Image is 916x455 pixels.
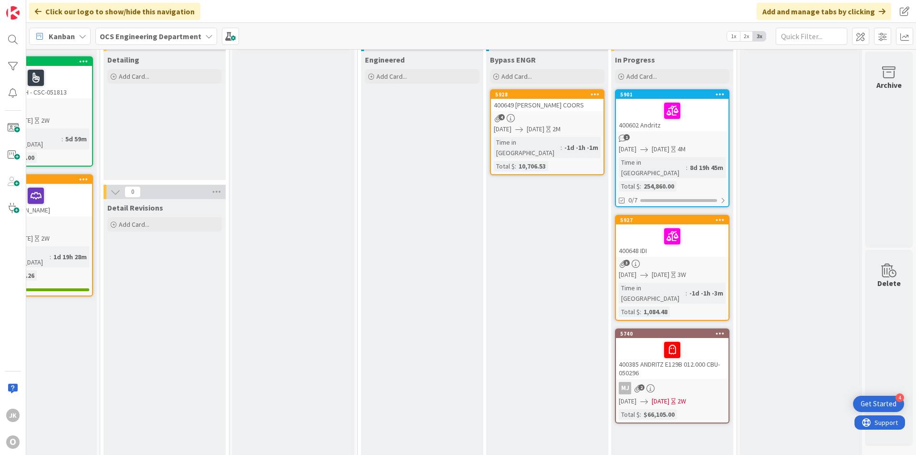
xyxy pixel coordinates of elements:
span: : [686,288,687,298]
div: Time in [GEOGRAPHIC_DATA] [619,283,686,304]
span: Add Card... [626,72,657,81]
div: 3W [677,270,686,280]
span: [DATE] [652,144,669,154]
span: : [640,409,641,420]
span: : [640,307,641,317]
div: 5901 [616,90,729,99]
a: 5901400602 Andritz[DATE][DATE]4MTime in [GEOGRAPHIC_DATA]:8d 19h 45mTotal $:254,860.000/7 [615,89,729,207]
a: 5740400385 ANDRITZ E129B 012.000 CBU- 050296MJ[DATE][DATE]2WTotal $:$66,105.00 [615,328,729,423]
span: In Progress [615,55,655,64]
div: -1d -1h -1m [562,142,601,153]
span: : [561,142,562,153]
span: : [686,162,687,173]
span: 3 [624,260,630,266]
span: Add Card... [376,72,407,81]
div: 254,860.00 [641,181,677,191]
span: 1 [624,134,630,140]
div: Delete [877,277,901,289]
div: Add and manage tabs by clicking [757,3,891,20]
div: $66,105.00 [641,409,677,420]
span: : [50,252,51,262]
div: 2M [552,124,561,134]
div: Open Get Started checklist, remaining modules: 4 [853,396,904,412]
div: 2W [677,396,686,406]
div: MJ [616,382,729,394]
div: 5928 [495,91,604,98]
div: 5927 [620,217,729,223]
span: Engineered [365,55,405,64]
div: O [6,435,20,449]
span: Add Card... [119,72,149,81]
div: 5740400385 ANDRITZ E129B 012.000 CBU- 050296 [616,329,729,379]
span: [DATE] [619,396,636,406]
span: Bypass ENGR [490,55,536,64]
span: [DATE] [652,270,669,280]
span: 0 [125,186,141,198]
div: 1,084.48 [641,307,670,317]
div: 5928 [491,90,604,99]
div: 2W [41,233,50,243]
span: : [62,134,63,144]
span: : [640,181,641,191]
div: Click our logo to show/hide this navigation [29,3,200,20]
span: 3x [753,32,766,41]
div: 5740 [620,330,729,337]
span: [DATE] [652,396,669,406]
span: [DATE] [619,270,636,280]
div: 5928400649 [PERSON_NAME] COORS [491,90,604,111]
div: MJ [619,382,631,394]
span: 0/7 [628,195,637,205]
div: Time in [GEOGRAPHIC_DATA] [619,157,686,178]
span: [DATE] [494,124,511,134]
span: 2 [638,384,645,391]
img: Visit kanbanzone.com [6,6,20,20]
div: 10,706.53 [516,161,548,171]
div: Time in [GEOGRAPHIC_DATA] [494,137,561,158]
span: : [515,161,516,171]
div: Total $ [619,181,640,191]
div: 2W [41,116,50,126]
div: 5740 [616,329,729,338]
span: 4 [499,114,505,120]
input: Quick Filter... [776,28,847,45]
span: Detailing [107,55,139,64]
div: Get Started [861,399,896,409]
div: 8d 19h 45m [687,162,726,173]
div: 1d 19h 28m [51,252,89,262]
span: Add Card... [119,220,149,229]
span: Detail Revisions [107,203,163,212]
div: 400385 ANDRITZ E129B 012.000 CBU- 050296 [616,338,729,379]
span: Add Card... [501,72,532,81]
div: 5d 59m [63,134,89,144]
span: [DATE] [527,124,544,134]
div: JK [6,409,20,422]
span: 2x [740,32,753,41]
span: Support [20,1,43,13]
a: 5927400648 IDI[DATE][DATE]3WTime in [GEOGRAPHIC_DATA]:-1d -1h -3mTotal $:1,084.48 [615,215,729,321]
div: 5927400648 IDI [616,216,729,257]
div: Total $ [619,409,640,420]
div: 400602 Andritz [616,99,729,131]
div: 400648 IDI [616,224,729,257]
div: 5927 [616,216,729,224]
div: 5901400602 Andritz [616,90,729,131]
div: 5901 [620,91,729,98]
a: 5928400649 [PERSON_NAME] COORS[DATE][DATE]2MTime in [GEOGRAPHIC_DATA]:-1d -1h -1mTotal $:10,706.53 [490,89,604,175]
span: [DATE] [619,144,636,154]
div: -1d -1h -3m [687,288,726,298]
span: Kanban [49,31,75,42]
div: Total $ [494,161,515,171]
div: Total $ [619,307,640,317]
div: Archive [876,79,902,91]
div: 4 [895,393,904,402]
b: OCS Engineering Department [100,32,201,41]
div: 400649 [PERSON_NAME] COORS [491,99,604,111]
div: 4M [677,144,686,154]
span: 1x [727,32,740,41]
